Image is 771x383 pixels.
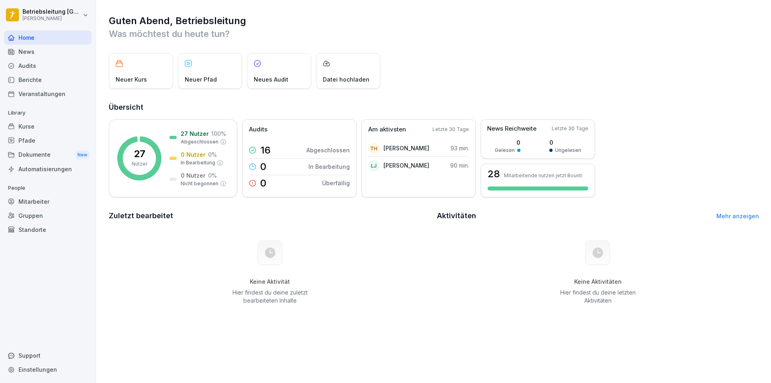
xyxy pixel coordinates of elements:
a: News [4,45,92,59]
p: Am aktivsten [368,125,406,134]
a: Berichte [4,73,92,87]
p: Betriebsleitung [GEOGRAPHIC_DATA] [22,8,81,15]
p: Nutzer [132,160,147,168]
div: TH [368,143,379,154]
p: Mitarbeitende nutzen jetzt Bounti [504,172,582,178]
p: 16 [260,145,271,155]
div: New [75,150,89,160]
div: LJ [368,160,379,171]
p: 0 Nutzer [181,171,206,180]
a: DokumenteNew [4,147,92,162]
a: Veranstaltungen [4,87,92,101]
a: Audits [4,59,92,73]
a: Mitarbeiter [4,195,92,209]
h2: Übersicht [109,102,759,113]
p: 27 [134,149,145,159]
p: 27 Nutzer [181,129,209,138]
p: Was möchtest du heute tun? [109,27,759,40]
p: 0 [549,138,581,147]
p: 93 min. [451,144,469,152]
a: Pfade [4,133,92,147]
p: 0 % [208,171,217,180]
p: Hier findest du deine letzten Aktivitäten [557,289,638,305]
p: Letzte 30 Tage [552,125,588,132]
p: In Bearbeitung [181,159,215,166]
p: [PERSON_NAME] [22,16,81,21]
p: In Bearbeitung [308,162,350,171]
a: Automatisierungen [4,162,92,176]
p: 0 [495,138,520,147]
p: Abgeschlossen [306,146,350,154]
p: 90 min. [450,161,469,170]
p: Hier findest du deine zuletzt bearbeiteten Inhalte [229,289,310,305]
p: [PERSON_NAME] [383,161,429,170]
a: Einstellungen [4,363,92,377]
p: Neuer Kurs [116,75,147,84]
p: Nicht begonnen [181,180,218,187]
a: Home [4,31,92,45]
p: Datei hochladen [323,75,369,84]
p: [PERSON_NAME] [383,144,429,152]
a: Mehr anzeigen [716,213,759,219]
p: Gelesen [495,147,515,154]
p: Audits [249,125,267,134]
h3: 28 [487,169,500,179]
div: Dokumente [4,147,92,162]
p: Library [4,107,92,119]
a: Gruppen [4,209,92,223]
a: Standorte [4,223,92,237]
p: 0 % [208,150,217,159]
p: 100 % [211,129,226,138]
p: Abgeschlossen [181,138,218,145]
a: Kurse [4,119,92,133]
h2: Aktivitäten [437,210,476,221]
h1: Guten Abend, Betriebsleitung [109,14,759,27]
p: 0 [260,162,266,172]
p: Neues Audit [254,75,288,84]
h2: Zuletzt bearbeitet [109,210,431,221]
h5: Keine Aktivitäten [557,278,638,285]
p: People [4,182,92,195]
h5: Keine Aktivität [229,278,310,285]
p: Überfällig [322,179,350,187]
div: Support [4,348,92,363]
p: Letzte 30 Tage [432,126,469,133]
p: News Reichweite [487,124,536,133]
p: Ungelesen [555,147,581,154]
p: 0 Nutzer [181,150,206,159]
p: Neuer Pfad [185,75,217,84]
p: 0 [260,178,266,188]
